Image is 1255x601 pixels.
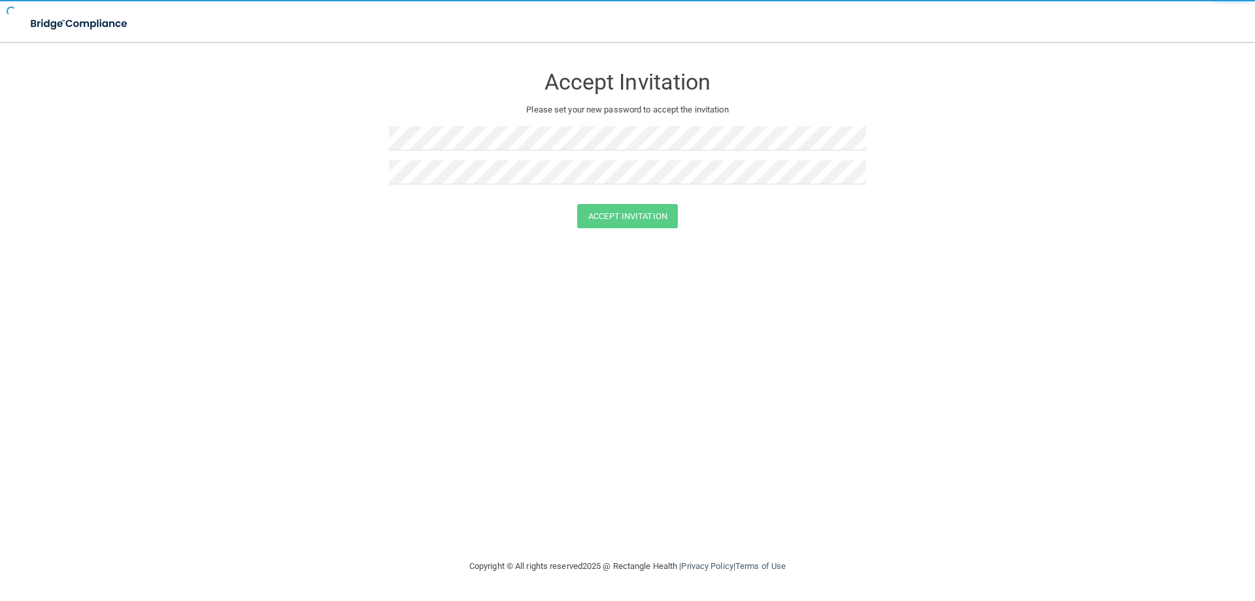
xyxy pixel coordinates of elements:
button: Accept Invitation [577,204,678,228]
img: bridge_compliance_login_screen.278c3ca4.svg [20,10,140,37]
p: Please set your new password to accept the invitation [399,102,856,118]
div: Copyright © All rights reserved 2025 @ Rectangle Health | | [389,545,866,587]
a: Terms of Use [735,561,786,571]
h3: Accept Invitation [389,70,866,94]
a: Privacy Policy [681,561,733,571]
